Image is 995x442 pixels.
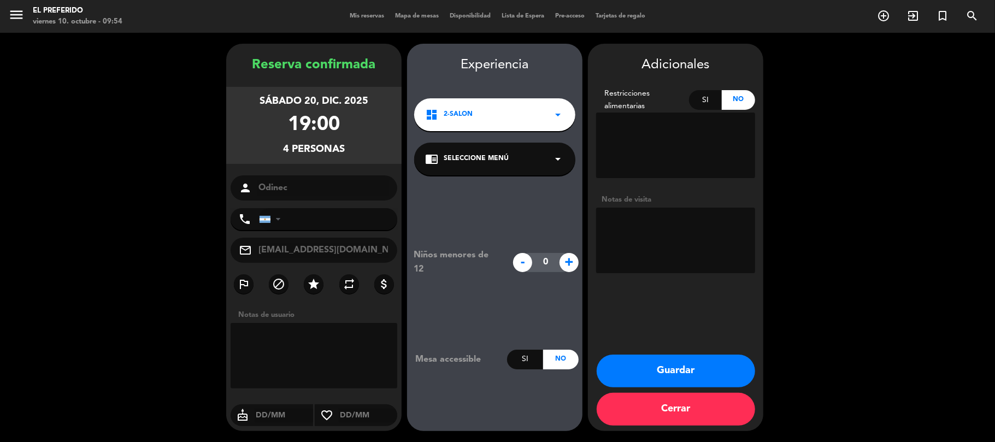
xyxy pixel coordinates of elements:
[513,253,532,272] span: -
[288,109,340,142] div: 19:00
[405,248,508,276] div: Niños menores de 12
[596,87,689,113] div: Restricciones alimentarias
[260,93,368,109] div: sábado 20, dic. 2025
[596,55,755,76] div: Adicionales
[378,278,391,291] i: attach_money
[339,409,397,422] input: DD/MM
[560,253,579,272] span: +
[307,278,320,291] i: star
[965,9,979,22] i: search
[425,108,438,121] i: dashboard
[543,350,579,369] div: No
[596,194,755,205] div: Notas de visita
[237,278,250,291] i: outlined_flag
[407,55,582,76] div: Experiencia
[315,409,339,422] i: favorite_border
[239,244,252,257] i: mail_outline
[226,55,402,76] div: Reserva confirmada
[551,108,564,121] i: arrow_drop_down
[344,13,390,19] span: Mis reservas
[260,209,285,229] div: Argentina: +54
[425,152,438,166] i: chrome_reader_mode
[239,181,252,195] i: person
[233,309,402,321] div: Notas de usuario
[877,9,890,22] i: add_circle_outline
[597,355,755,387] button: Guardar
[906,9,920,22] i: exit_to_app
[272,278,285,291] i: block
[689,90,722,110] div: Si
[33,16,122,27] div: viernes 10. octubre - 09:54
[238,213,251,226] i: phone
[590,13,651,19] span: Tarjetas de regalo
[255,409,313,422] input: DD/MM
[496,13,550,19] span: Lista de Espera
[444,109,473,120] span: 2-SALON
[444,13,496,19] span: Disponibilidad
[283,142,345,157] div: 4 personas
[343,278,356,291] i: repeat
[8,7,25,27] button: menu
[597,393,755,426] button: Cerrar
[407,352,507,367] div: Mesa accessible
[936,9,949,22] i: turned_in_not
[444,154,509,164] span: Seleccione Menú
[507,350,543,369] div: Si
[231,409,255,422] i: cake
[8,7,25,23] i: menu
[33,5,122,16] div: El Preferido
[390,13,444,19] span: Mapa de mesas
[550,13,590,19] span: Pre-acceso
[722,90,755,110] div: No
[551,152,564,166] i: arrow_drop_down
